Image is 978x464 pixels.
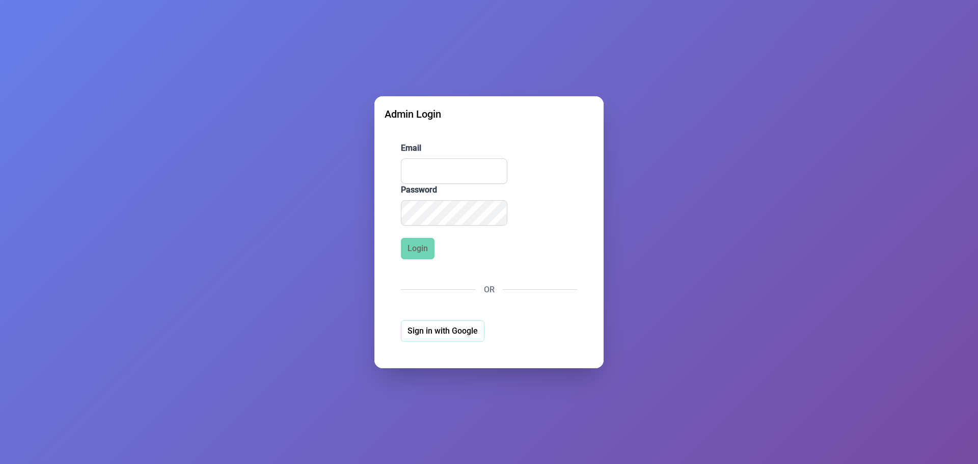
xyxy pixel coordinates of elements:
[401,142,577,154] label: Email
[385,106,593,122] div: Admin Login
[401,284,577,296] div: OR
[401,320,484,342] button: Sign in with Google
[401,238,434,259] button: Login
[407,325,478,337] span: Sign in with Google
[401,184,577,196] label: Password
[407,242,428,255] span: Login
